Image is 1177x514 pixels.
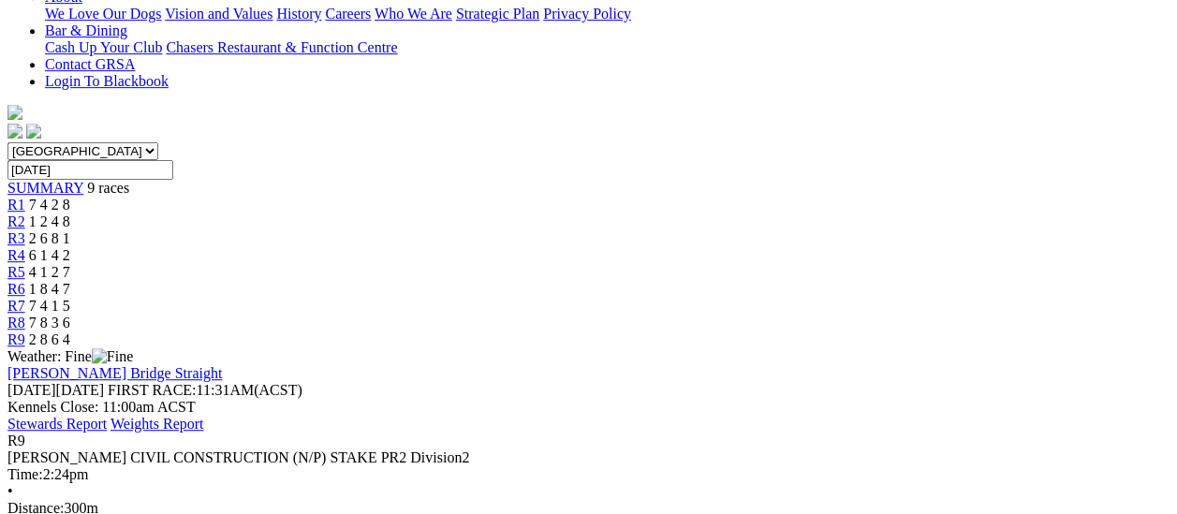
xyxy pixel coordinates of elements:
[108,382,302,398] span: 11:31AM(ACST)
[325,6,371,22] a: Careers
[29,298,70,314] span: 7 4 1 5
[7,160,173,180] input: Select date
[29,247,70,263] span: 6 1 4 2
[108,382,196,398] span: FIRST RACE:
[7,365,222,381] a: [PERSON_NAME] Bridge Straight
[29,281,70,297] span: 1 8 4 7
[87,180,129,196] span: 9 races
[7,416,107,432] a: Stewards Report
[7,105,22,120] img: logo-grsa-white.png
[92,348,133,365] img: Fine
[7,197,25,213] a: R1
[7,264,25,280] a: R5
[110,416,204,432] a: Weights Report
[7,281,25,297] a: R6
[45,6,1170,22] div: About
[7,382,104,398] span: [DATE]
[45,56,135,72] a: Contact GRSA
[7,399,1170,416] div: Kennels Close: 11:00am ACST
[7,180,83,196] a: SUMMARY
[7,483,13,499] span: •
[7,315,25,330] a: R8
[7,331,25,347] a: R9
[7,348,133,364] span: Weather: Fine
[7,247,25,263] a: R4
[7,433,25,448] span: R9
[29,315,70,330] span: 7 8 3 6
[375,6,452,22] a: Who We Are
[7,382,56,398] span: [DATE]
[7,124,22,139] img: facebook.svg
[29,331,70,347] span: 2 8 6 4
[26,124,41,139] img: twitter.svg
[45,6,161,22] a: We Love Our Dogs
[7,466,43,482] span: Time:
[7,213,25,229] a: R2
[7,466,1170,483] div: 2:24pm
[276,6,321,22] a: History
[29,197,70,213] span: 7 4 2 8
[456,6,539,22] a: Strategic Plan
[166,39,397,55] a: Chasers Restaurant & Function Centre
[45,73,169,89] a: Login To Blackbook
[29,264,70,280] span: 4 1 2 7
[45,39,1170,56] div: Bar & Dining
[165,6,272,22] a: Vision and Values
[45,39,162,55] a: Cash Up Your Club
[29,230,70,246] span: 2 6 8 1
[7,298,25,314] a: R7
[45,22,127,38] a: Bar & Dining
[29,213,70,229] span: 1 2 4 8
[7,230,25,246] a: R3
[7,449,1170,466] div: [PERSON_NAME] CIVIL CONSTRUCTION (N/P) STAKE PR2 Division2
[543,6,631,22] a: Privacy Policy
